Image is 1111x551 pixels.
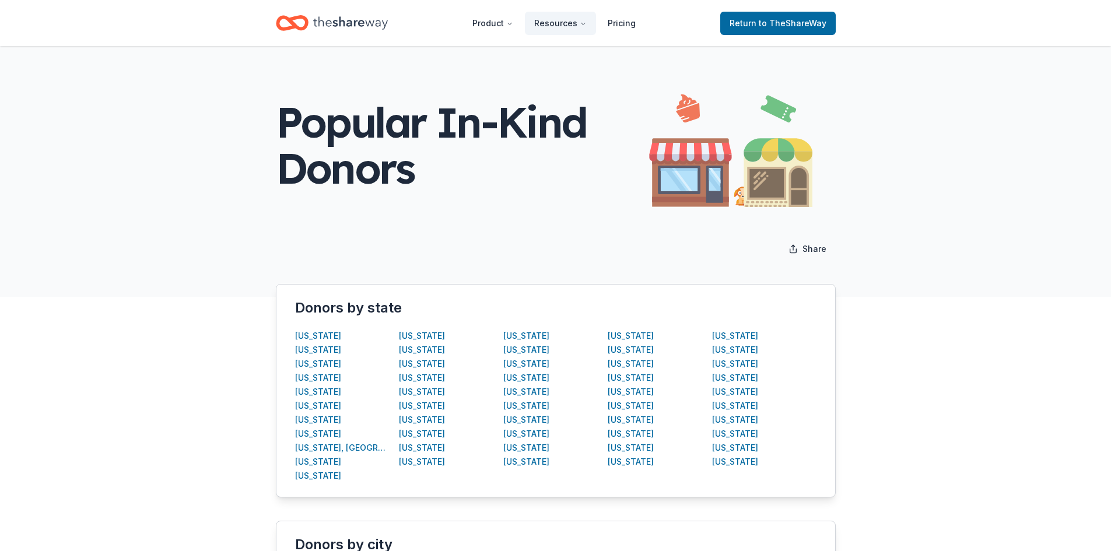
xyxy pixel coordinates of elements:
[399,329,445,343] button: [US_STATE]
[503,441,549,455] button: [US_STATE]
[295,441,389,455] button: [US_STATE], [GEOGRAPHIC_DATA]
[779,237,836,261] button: Share
[295,343,341,357] button: [US_STATE]
[712,441,758,455] button: [US_STATE]
[608,455,654,469] button: [US_STATE]
[712,385,758,399] button: [US_STATE]
[608,427,654,441] div: [US_STATE]
[399,371,445,385] button: [US_STATE]
[295,357,341,371] button: [US_STATE]
[503,385,549,399] button: [US_STATE]
[295,299,816,317] div: Donors by state
[295,455,341,469] button: [US_STATE]
[399,413,445,427] button: [US_STATE]
[399,385,445,399] button: [US_STATE]
[525,12,596,35] button: Resources
[503,357,549,371] div: [US_STATE]
[608,343,654,357] button: [US_STATE]
[399,343,445,357] div: [US_STATE]
[399,427,445,441] button: [US_STATE]
[399,455,445,469] button: [US_STATE]
[295,413,341,427] button: [US_STATE]
[503,343,549,357] button: [US_STATE]
[712,455,758,469] button: [US_STATE]
[503,455,549,469] button: [US_STATE]
[503,329,549,343] button: [US_STATE]
[608,357,654,371] button: [US_STATE]
[608,441,654,455] button: [US_STATE]
[399,399,445,413] button: [US_STATE]
[295,329,341,343] button: [US_STATE]
[399,357,445,371] button: [US_STATE]
[295,371,341,385] button: [US_STATE]
[712,427,758,441] button: [US_STATE]
[295,385,341,399] button: [US_STATE]
[802,242,826,256] span: Share
[503,413,549,427] button: [US_STATE]
[503,427,549,441] button: [US_STATE]
[608,413,654,427] button: [US_STATE]
[730,16,826,30] span: Return
[608,399,654,413] button: [US_STATE]
[503,399,549,413] button: [US_STATE]
[295,399,341,413] button: [US_STATE]
[712,413,758,427] button: [US_STATE]
[463,9,645,37] nav: Main
[608,371,654,385] button: [US_STATE]
[276,9,388,37] a: Home
[712,329,758,343] div: [US_STATE]
[463,12,523,35] button: Product
[649,83,812,207] img: Illustration for popular page
[295,469,341,483] button: [US_STATE]
[276,99,649,191] div: Popular In-Kind Donors
[712,357,758,371] button: [US_STATE]
[712,343,758,357] button: [US_STATE]
[712,371,758,385] button: [US_STATE]
[712,399,758,413] button: [US_STATE]
[399,441,445,455] button: [US_STATE]
[608,385,654,399] button: [US_STATE]
[608,329,654,343] button: [US_STATE]
[503,371,549,385] button: [US_STATE]
[598,12,645,35] a: Pricing
[295,427,341,441] div: [US_STATE]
